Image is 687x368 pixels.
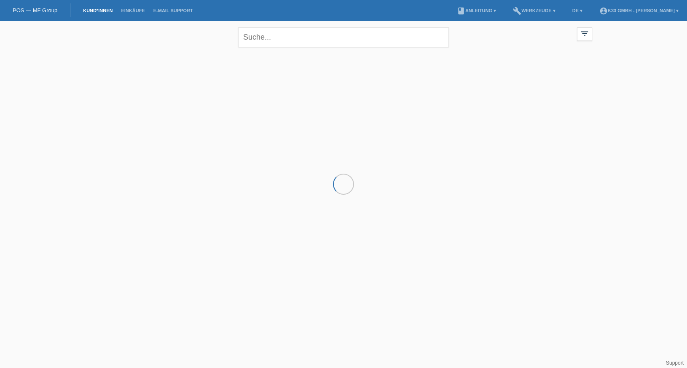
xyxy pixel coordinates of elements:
[599,7,608,15] i: account_circle
[457,7,465,15] i: book
[117,8,149,13] a: Einkäufe
[509,8,560,13] a: buildWerkzeuge ▾
[149,8,197,13] a: E-Mail Support
[79,8,117,13] a: Kund*innen
[568,8,587,13] a: DE ▾
[238,27,449,47] input: Suche...
[453,8,500,13] a: bookAnleitung ▾
[580,29,589,38] i: filter_list
[595,8,683,13] a: account_circleK33 GmbH - [PERSON_NAME] ▾
[513,7,521,15] i: build
[13,7,57,13] a: POS — MF Group
[666,360,684,366] a: Support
